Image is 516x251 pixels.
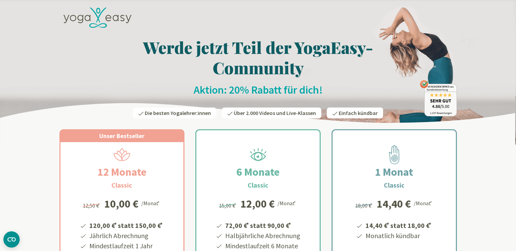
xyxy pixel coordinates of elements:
[414,198,433,207] div: /Monat
[59,37,457,78] h1: Werde jetzt Teil der YogaEasy-Community
[83,202,101,209] span: 12,50 €
[224,231,300,241] li: Halbjährliche Abrechnung
[364,219,432,231] li: 14,40 € statt 18,00 €
[420,80,457,116] img: ausgezeichnet_badge.png
[81,164,163,180] h2: 12 Monate
[3,231,20,248] button: CMP-Widget öffnen
[364,231,432,241] li: Monatlich kündbar
[224,241,300,251] li: Mindestlaufzeit 6 Monate
[224,219,300,231] li: 72,00 € statt 90,00 €
[220,164,296,180] h2: 6 Monate
[355,202,373,209] span: 18,00 €
[219,202,237,209] span: 15,00 €
[141,198,161,207] div: /Monat
[88,219,164,231] li: 120,00 € statt 150,00 €
[278,198,297,207] div: /Monat
[359,164,429,180] h2: 1 Monat
[104,198,139,209] div: 10,00 €
[241,198,275,209] div: 12,00 €
[384,180,405,190] h3: Classic
[88,241,164,251] li: Mindestlaufzeit 1 Jahr
[88,231,164,241] li: Jährlich Abrechnung
[99,132,144,140] span: Unser Bestseller
[234,110,316,116] span: Über 2.000 Videos und Live-Klassen
[377,198,411,209] div: 14,40 €
[339,110,378,116] span: Einfach kündbar
[248,180,268,190] h3: Classic
[59,83,457,97] h2: Aktion: 20% Rabatt für dich!
[111,180,132,190] h3: Classic
[145,110,211,116] span: Die besten Yogalehrer:innen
